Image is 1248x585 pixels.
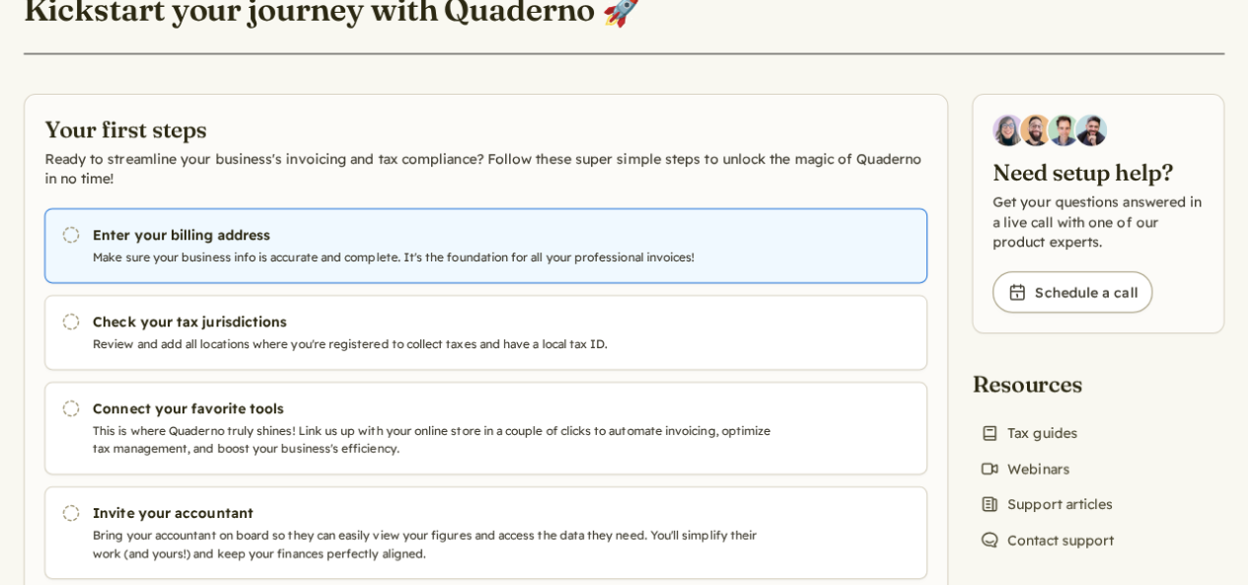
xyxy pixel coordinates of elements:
[1048,114,1079,146] img: Ivo Oltmans, Business Developer at Quaderno
[93,399,778,418] h3: Connect your favorite tools
[93,225,778,245] h3: Enter your billing address
[93,312,778,331] h3: Check your tax jurisdictions
[44,114,927,145] h2: Your first steps
[93,335,778,353] p: Review and add all locations where you're registered to collect taxes and have a local tax ID.
[992,271,1152,313] a: Schedule a call
[992,158,1204,188] h2: Need setup help?
[972,455,1077,482] a: Webinars
[44,208,927,283] a: Enter your billing address Make sure your business info is accurate and complete. It's the founda...
[44,486,927,579] a: Invite your accountant Bring your accountant on board so they can easily view your figures and ac...
[992,114,1024,146] img: Diana Carrasco, Account Executive at Quaderno
[44,295,927,370] a: Check your tax jurisdictions Review and add all locations where you're registered to collect taxe...
[93,527,778,562] p: Bring your accountant on board so they can easily view your figures and access the data they need...
[93,249,778,266] p: Make sure your business info is accurate and complete. It's the foundation for all your professio...
[972,526,1122,553] a: Contact support
[93,503,778,523] h3: Invite your accountant
[93,422,778,458] p: This is where Quaderno truly shines! Link us up with your online store in a couple of clicks to a...
[972,369,1122,400] h2: Resources
[44,382,927,475] a: Connect your favorite tools This is where Quaderno truly shines! Link us up with your online stor...
[1075,114,1107,146] img: Javier Rubio, DevRel at Quaderno
[972,490,1121,518] a: Support articles
[1020,114,1052,146] img: Jairo Fumero, Account Executive at Quaderno
[44,149,927,188] p: Ready to streamline your business's invoicing and tax compliance? Follow these super simple steps...
[972,419,1085,447] a: Tax guides
[992,192,1204,252] p: Get your questions answered in a live call with one of our product experts.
